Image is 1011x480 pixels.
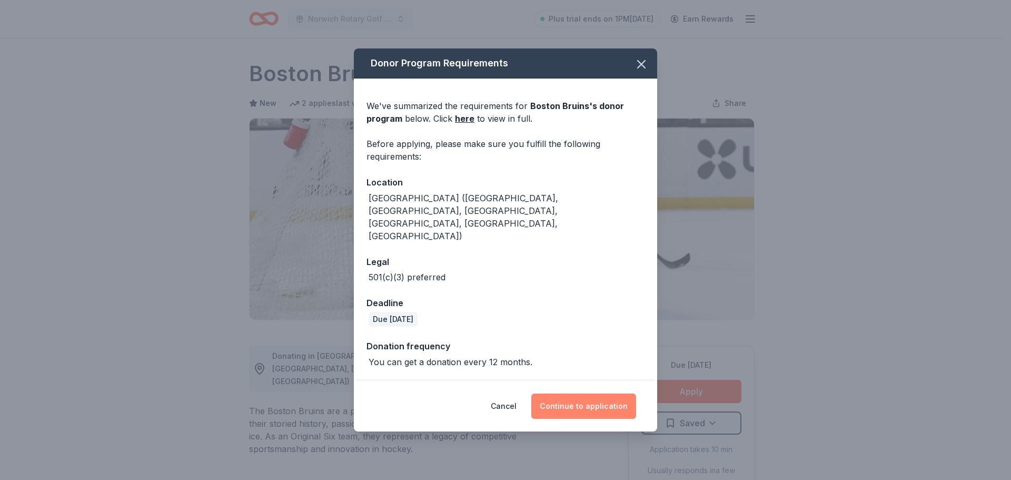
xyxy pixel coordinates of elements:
[455,112,474,125] a: here
[354,48,657,79] div: Donor Program Requirements
[366,175,645,189] div: Location
[369,312,418,327] div: Due [DATE]
[369,271,445,283] div: 501(c)(3) preferred
[369,356,532,368] div: You can get a donation every 12 months.
[366,339,645,353] div: Donation frequency
[366,100,645,125] div: We've summarized the requirements for below. Click to view in full.
[366,296,645,310] div: Deadline
[366,138,645,163] div: Before applying, please make sure you fulfill the following requirements:
[491,394,517,419] button: Cancel
[531,394,636,419] button: Continue to application
[369,192,645,242] div: [GEOGRAPHIC_DATA] ([GEOGRAPHIC_DATA], [GEOGRAPHIC_DATA], [GEOGRAPHIC_DATA], [GEOGRAPHIC_DATA], [G...
[366,255,645,269] div: Legal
